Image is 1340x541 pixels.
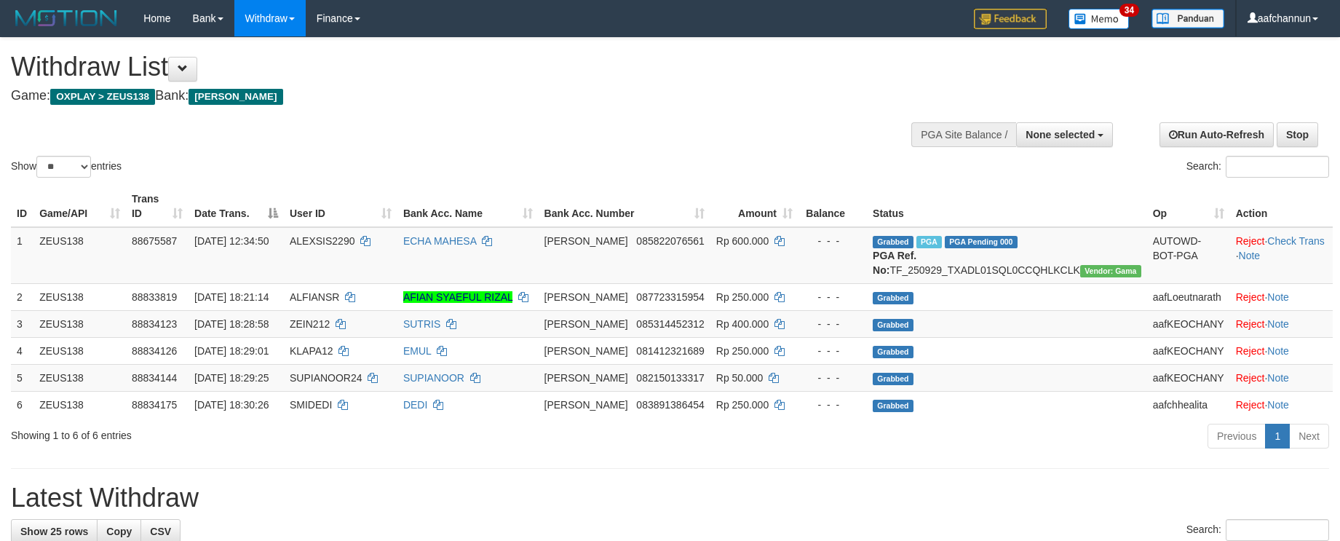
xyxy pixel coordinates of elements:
[33,283,126,310] td: ZEUS138
[1147,310,1230,337] td: aafKEOCHANY
[873,236,913,248] span: Grabbed
[33,186,126,227] th: Game/API: activate to sort column ascending
[1265,424,1290,449] a: 1
[33,364,126,391] td: ZEUS138
[544,345,628,357] span: [PERSON_NAME]
[873,373,913,385] span: Grabbed
[194,235,269,247] span: [DATE] 12:34:50
[636,345,704,357] span: Copy 081412321689 to clipboard
[1147,364,1230,391] td: aafKEOCHANY
[544,235,628,247] span: [PERSON_NAME]
[1289,424,1329,449] a: Next
[873,292,913,304] span: Grabbed
[194,318,269,330] span: [DATE] 18:28:58
[716,345,769,357] span: Rp 250.000
[716,235,769,247] span: Rp 600.000
[1151,9,1224,28] img: panduan.png
[290,372,362,384] span: SUPIANOOR24
[1147,391,1230,418] td: aafchhealita
[11,483,1329,513] h1: Latest Withdraw
[798,186,867,227] th: Balance
[1230,391,1333,418] td: ·
[132,235,177,247] span: 88675587
[1226,519,1329,541] input: Search:
[544,291,628,303] span: [PERSON_NAME]
[132,399,177,411] span: 88834175
[1230,186,1333,227] th: Action
[1230,227,1333,284] td: · ·
[189,89,282,105] span: [PERSON_NAME]
[1147,283,1230,310] td: aafLoeutnarath
[1159,122,1274,147] a: Run Auto-Refresh
[1236,345,1265,357] a: Reject
[804,234,861,248] div: - - -
[873,400,913,412] span: Grabbed
[11,337,33,364] td: 4
[544,372,628,384] span: [PERSON_NAME]
[716,291,769,303] span: Rp 250.000
[1147,227,1230,284] td: AUTOWD-BOT-PGA
[1230,337,1333,364] td: ·
[1186,519,1329,541] label: Search:
[1267,235,1325,247] a: Check Trans
[636,399,704,411] span: Copy 083891386454 to clipboard
[873,346,913,358] span: Grabbed
[33,310,126,337] td: ZEUS138
[284,186,397,227] th: User ID: activate to sort column ascending
[11,156,122,178] label: Show entries
[1236,235,1265,247] a: Reject
[1267,345,1289,357] a: Note
[403,235,476,247] a: ECHA MAHESA
[1119,4,1139,17] span: 34
[11,89,879,103] h4: Game: Bank:
[1277,122,1318,147] a: Stop
[50,89,155,105] span: OXPLAY > ZEUS138
[716,399,769,411] span: Rp 250.000
[1230,283,1333,310] td: ·
[804,398,861,412] div: - - -
[716,318,769,330] span: Rp 400.000
[33,391,126,418] td: ZEUS138
[873,250,916,276] b: PGA Ref. No:
[403,399,427,411] a: DEDI
[194,372,269,384] span: [DATE] 18:29:25
[1026,129,1095,141] span: None selected
[636,372,704,384] span: Copy 082150133317 to clipboard
[132,291,177,303] span: 88833819
[710,186,798,227] th: Amount: activate to sort column ascending
[1267,291,1289,303] a: Note
[974,9,1047,29] img: Feedback.jpg
[1236,291,1265,303] a: Reject
[11,52,879,82] h1: Withdraw List
[1208,424,1266,449] a: Previous
[1239,250,1261,261] a: Note
[1230,310,1333,337] td: ·
[804,371,861,385] div: - - -
[636,235,704,247] span: Copy 085822076561 to clipboard
[804,344,861,358] div: - - -
[397,186,539,227] th: Bank Acc. Name: activate to sort column ascending
[11,364,33,391] td: 5
[867,227,1147,284] td: TF_250929_TXADL01SQL0CCQHLKCLK
[539,186,710,227] th: Bank Acc. Number: activate to sort column ascending
[11,310,33,337] td: 3
[1016,122,1113,147] button: None selected
[911,122,1016,147] div: PGA Site Balance /
[403,372,464,384] a: SUPIANOOR
[873,319,913,331] span: Grabbed
[33,227,126,284] td: ZEUS138
[403,291,512,303] a: AFIAN SYAEFUL RIZAL
[11,283,33,310] td: 2
[804,290,861,304] div: - - -
[132,318,177,330] span: 88834123
[544,318,628,330] span: [PERSON_NAME]
[1186,156,1329,178] label: Search:
[290,235,355,247] span: ALEXSIS2290
[1147,337,1230,364] td: aafKEOCHANY
[403,345,431,357] a: EMUL
[11,186,33,227] th: ID
[132,372,177,384] span: 88834144
[1230,364,1333,391] td: ·
[636,291,704,303] span: Copy 087723315954 to clipboard
[11,422,547,443] div: Showing 1 to 6 of 6 entries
